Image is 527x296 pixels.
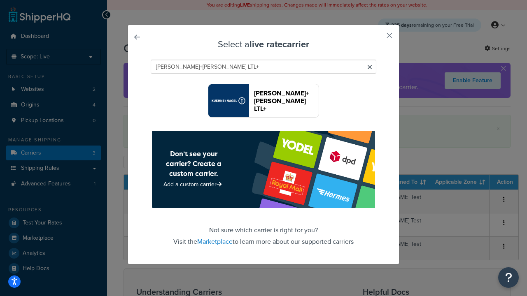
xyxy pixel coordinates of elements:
img: reTransFreight logo [208,84,249,117]
strong: live rate carrier [250,37,309,51]
footer: Not sure which carrier is right for you? Visit the to learn more about our supported carriers [149,131,378,247]
a: Add a custom carrier [163,180,224,189]
button: reTransFreight logo[PERSON_NAME]+[PERSON_NAME] LTL+ [208,84,319,118]
h4: Don’t see your carrier? Create a custom carrier. [157,149,230,178]
span: Clear search query [367,62,372,73]
button: Open Resource Center [498,267,519,288]
h3: Select a [149,39,378,49]
a: Marketplace [197,237,233,246]
input: Search Carriers [151,60,376,74]
header: [PERSON_NAME]+[PERSON_NAME] LTL+ [254,89,319,113]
